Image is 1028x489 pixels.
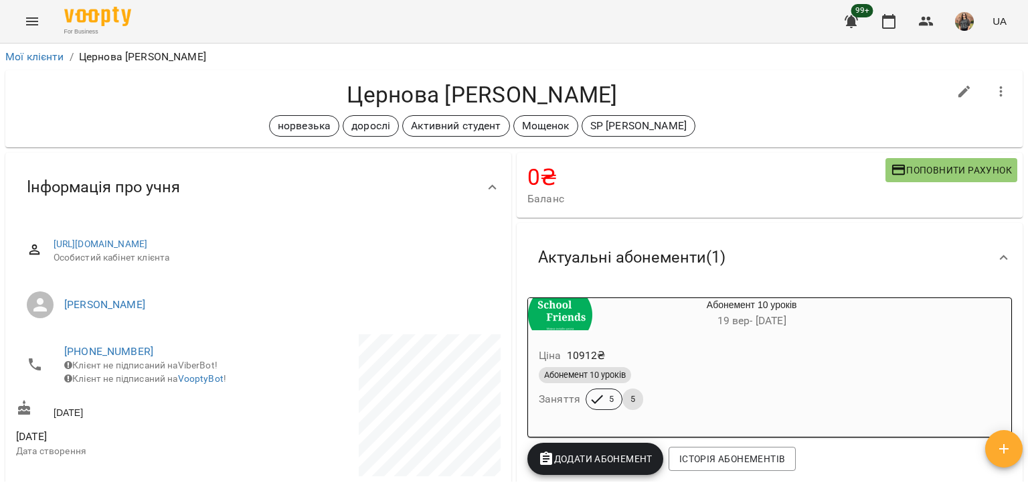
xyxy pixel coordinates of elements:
div: Актуальні абонементи(1) [517,223,1023,292]
h6: Заняття [539,390,580,409]
div: Мощенок [513,115,578,137]
button: Історія абонементів [669,447,796,471]
a: VooptyBot [178,373,224,384]
p: 10912 ₴ [567,348,606,364]
span: Абонемент 10 уроків [539,369,631,381]
div: SP [PERSON_NAME] [582,115,695,137]
a: Мої клієнти [5,50,64,63]
span: Історія абонементів [679,451,785,467]
img: Voopty Logo [64,7,131,26]
div: Інформація про учня [5,153,511,222]
span: Інформація про учня [27,177,180,198]
span: 5 [622,393,643,405]
span: UA [993,14,1007,28]
p: дорослі [351,118,390,134]
span: 19 вер - [DATE] [717,314,786,327]
li: / [70,49,74,65]
p: Мощенок [522,118,570,134]
button: Додати Абонемент [527,443,663,475]
p: Активний студент [411,118,501,134]
div: Абонемент 10 уроків [592,298,911,330]
p: Цернова [PERSON_NAME] [79,49,206,65]
a: [PHONE_NUMBER] [64,345,153,358]
span: Додати Абонемент [538,451,653,467]
button: Поповнити рахунок [885,158,1017,182]
span: Баланс [527,191,885,207]
span: [DATE] [16,429,256,445]
h4: 0 ₴ [527,163,885,191]
span: Особистий кабінет клієнта [54,251,490,265]
div: Абонемент 10 уроків [528,298,592,330]
div: норвезька [269,115,339,137]
a: [URL][DOMAIN_NAME] [54,238,148,249]
h6: Ціна [539,346,562,365]
span: Актуальні абонементи ( 1 ) [538,247,725,268]
img: 7a0c59d5fd3336b88288794a7f9749f6.jpeg [955,12,974,31]
div: Активний студент [402,115,509,137]
nav: breadcrumb [5,49,1023,65]
button: Menu [16,5,48,38]
span: Поповнити рахунок [891,162,1012,178]
p: SP [PERSON_NAME] [590,118,687,134]
p: Дата створення [16,445,256,458]
span: Клієнт не підписаний на ! [64,373,226,384]
span: For Business [64,27,131,36]
h4: Цернова [PERSON_NAME] [16,81,948,109]
span: 5 [601,393,622,405]
button: UA [987,9,1012,33]
div: дорослі [343,115,399,137]
a: [PERSON_NAME] [64,298,145,311]
p: норвезька [278,118,331,134]
span: Клієнт не підписаний на ViberBot! [64,360,218,370]
span: 99+ [851,4,873,17]
button: Абонемент 10 уроків19 вер- [DATE]Ціна10912₴Абонемент 10 уроківЗаняття55 [528,298,911,426]
div: [DATE] [13,397,258,422]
